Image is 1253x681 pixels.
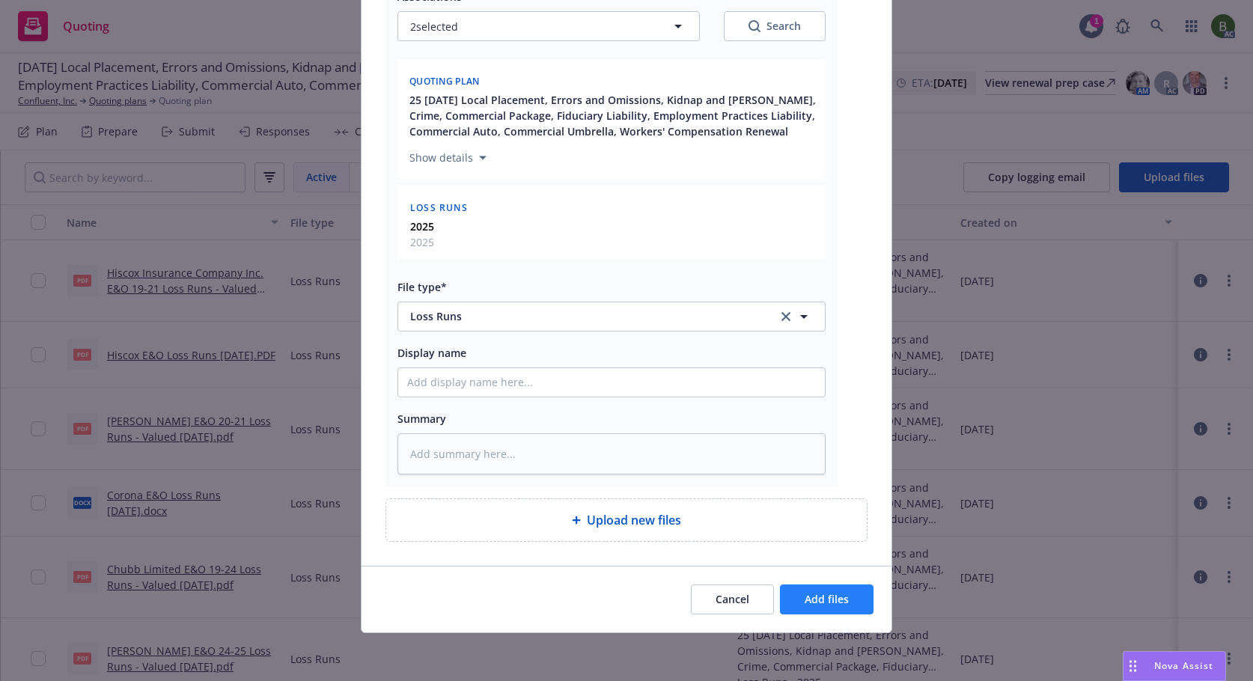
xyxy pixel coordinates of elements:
[398,368,825,397] input: Add display name here...
[1154,659,1213,672] span: Nova Assist
[587,511,681,529] span: Upload new files
[410,19,458,34] span: 2 selected
[691,584,774,614] button: Cancel
[397,280,447,294] span: File type*
[403,149,493,167] button: Show details
[749,19,801,34] div: Search
[410,219,434,233] strong: 2025
[409,75,480,88] span: Quoting plan
[397,346,466,360] span: Display name
[805,592,849,606] span: Add files
[780,584,874,614] button: Add files
[716,592,749,606] span: Cancel
[410,234,434,250] span: 2025
[410,308,757,324] span: Loss Runs
[1123,651,1226,681] button: Nova Assist
[410,201,468,214] span: Loss Runs
[397,412,446,426] span: Summary
[385,498,868,542] div: Upload new files
[397,11,700,41] button: 2selected
[397,302,826,332] button: Loss Runsclear selection
[724,11,826,41] button: SearchSearch
[777,308,795,326] a: clear selection
[1124,652,1142,680] div: Drag to move
[409,92,817,139] button: 25 [DATE] Local Placement, Errors and Omissions, Kidnap and [PERSON_NAME], Crime, Commercial Pack...
[749,20,760,32] svg: Search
